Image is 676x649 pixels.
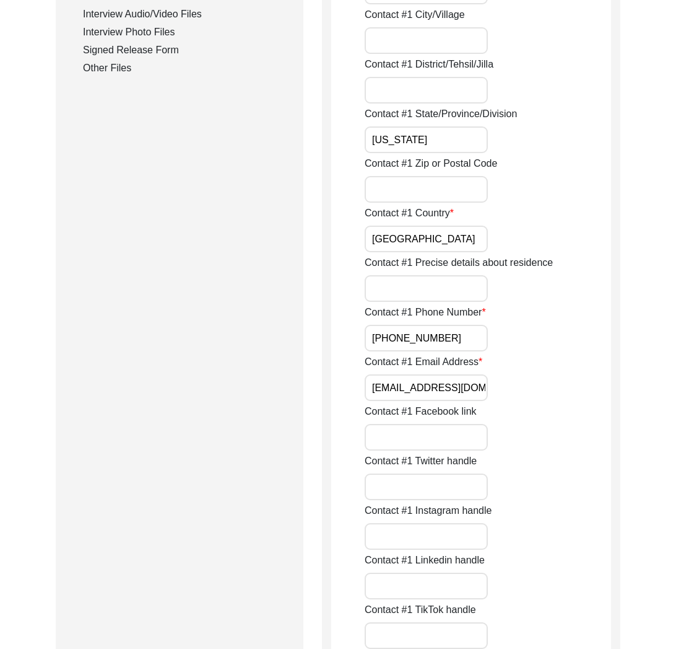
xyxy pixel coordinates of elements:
label: Contact #1 Zip or Postal Code [365,156,497,171]
label: Contact #1 Twitter handle [365,454,477,469]
label: Contact #1 City/Village [365,7,465,22]
div: Interview Audio/Video Files [83,7,288,22]
label: Contact #1 Country [365,206,454,221]
label: Contact #1 State/Province/Division [365,107,517,121]
label: Contact #1 TikTok handle [365,603,476,617]
label: Contact #1 Precise details about residence [365,255,553,270]
div: Other Files [83,61,288,76]
label: Contact #1 District/Tehsil/Jilla [365,57,493,72]
label: Contact #1 Facebook link [365,404,477,419]
label: Contact #1 Linkedin handle [365,553,485,568]
div: Signed Release Form [83,43,288,58]
label: Contact #1 Instagram handle [365,503,492,518]
label: Contact #1 Phone Number [365,305,486,320]
label: Contact #1 Email Address [365,355,482,369]
div: Interview Photo Files [83,25,288,40]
